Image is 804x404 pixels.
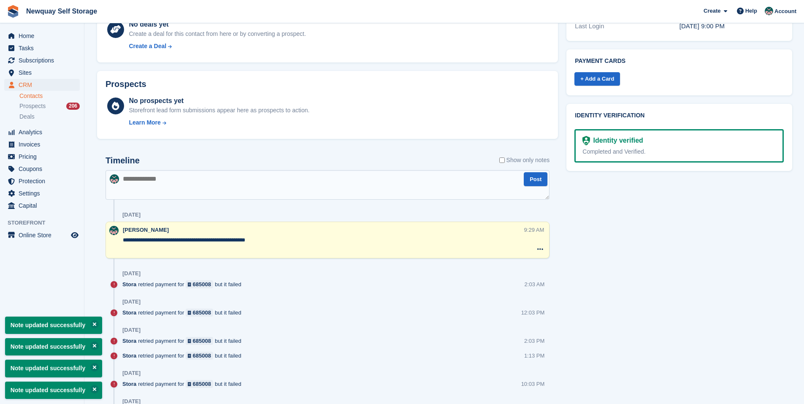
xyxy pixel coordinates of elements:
span: Stora [122,280,136,288]
a: menu [4,229,80,241]
span: Settings [19,187,69,199]
span: Storefront [8,219,84,227]
div: Storefront lead form submissions appear here as prospects to action. [129,106,309,115]
div: Learn More [129,118,160,127]
span: Create [704,7,720,15]
span: Tasks [19,42,69,54]
a: menu [4,175,80,187]
a: Create a Deal [129,42,306,51]
div: Create a Deal [129,42,166,51]
a: menu [4,54,80,66]
h2: Prospects [106,79,146,89]
a: 685008 [186,352,213,360]
div: 10:03 PM [521,380,545,388]
img: Tina [765,7,773,15]
span: Subscriptions [19,54,69,66]
div: 685008 [193,280,211,288]
div: 2:03 PM [524,337,544,345]
div: [DATE] [122,298,141,305]
h2: Payment cards [575,58,784,65]
div: Identity verified [590,136,643,146]
div: 9:29 AM [524,226,544,234]
span: Stora [122,380,136,388]
span: Home [19,30,69,42]
div: [DATE] [122,327,141,334]
a: menu [4,67,80,79]
div: 2:03 AM [525,280,545,288]
span: Protection [19,175,69,187]
p: Note updated successfully [5,360,102,377]
a: menu [4,138,80,150]
a: menu [4,126,80,138]
div: Last Login [575,22,679,31]
div: 685008 [193,309,211,317]
span: Sites [19,67,69,79]
div: Completed and Verified. [582,147,776,156]
div: 685008 [193,380,211,388]
span: Stora [122,337,136,345]
div: 685008 [193,352,211,360]
a: menu [4,79,80,91]
span: Online Store [19,229,69,241]
div: No deals yet [129,19,306,30]
img: Tina [109,226,119,235]
img: stora-icon-8386f47178a22dfd0bd8f6a31ec36ba5ce8667c1dd55bd0f319d3a0aa187defe.svg [7,5,19,18]
span: Help [745,7,757,15]
h2: Identity verification [575,112,784,119]
a: 685008 [186,309,213,317]
p: Note updated successfully [5,382,102,399]
input: Show only notes [499,156,505,165]
div: 685008 [193,337,211,345]
span: Account [774,7,796,16]
a: Prospects 206 [19,102,80,111]
div: 1:13 PM [524,352,544,360]
a: Preview store [70,230,80,240]
img: Tina [110,174,119,184]
a: menu [4,200,80,211]
h2: Timeline [106,156,140,165]
span: CRM [19,79,69,91]
a: 685008 [186,380,213,388]
div: retried payment for but it failed [122,280,246,288]
p: Note updated successfully [5,338,102,355]
span: Deals [19,113,35,121]
span: Analytics [19,126,69,138]
a: 685008 [186,280,213,288]
a: menu [4,42,80,54]
span: Coupons [19,163,69,175]
a: Newquay Self Storage [23,4,100,18]
label: Show only notes [499,156,550,165]
div: [DATE] [122,270,141,277]
span: [PERSON_NAME] [123,227,169,233]
p: Note updated successfully [5,317,102,334]
span: Prospects [19,102,46,110]
a: + Add a Card [574,72,620,86]
div: retried payment for but it failed [122,309,246,317]
div: retried payment for but it failed [122,337,246,345]
div: retried payment for but it failed [122,352,246,360]
div: [DATE] [122,370,141,377]
a: menu [4,187,80,199]
span: Capital [19,200,69,211]
button: Post [524,172,547,186]
a: Contacts [19,92,80,100]
a: 685008 [186,337,213,345]
span: Invoices [19,138,69,150]
div: [DATE] [122,211,141,218]
div: Create a deal for this contact from here or by converting a prospect. [129,30,306,38]
span: Stora [122,352,136,360]
a: menu [4,151,80,163]
a: menu [4,30,80,42]
img: Identity Verification Ready [582,136,590,145]
span: Stora [122,309,136,317]
div: retried payment for but it failed [122,380,246,388]
a: Deals [19,112,80,121]
span: Pricing [19,151,69,163]
time: 2024-02-29 21:00:50 UTC [679,22,725,30]
div: 12:03 PM [521,309,545,317]
div: No prospects yet [129,96,309,106]
div: 206 [66,103,80,110]
a: Learn More [129,118,309,127]
a: menu [4,163,80,175]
